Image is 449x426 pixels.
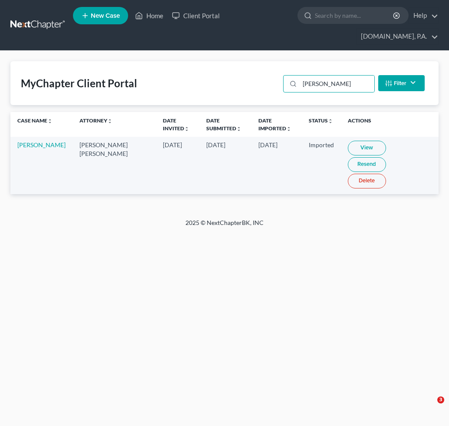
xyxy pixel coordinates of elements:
i: unfold_more [236,126,241,132]
span: [DATE] [258,141,277,149]
div: MyChapter Client Portal [21,76,137,90]
a: [DOMAIN_NAME], P.A. [357,29,438,44]
a: Case Nameunfold_more [17,117,53,124]
button: Filter [378,75,425,91]
span: New Case [91,13,120,19]
span: [DATE] [163,141,182,149]
a: Statusunfold_more [309,117,333,124]
a: Delete [348,174,386,188]
span: 3 [437,396,444,403]
td: Imported [302,137,341,194]
a: Client Portal [168,8,224,23]
i: unfold_more [107,119,112,124]
input: Search... [300,76,374,92]
td: [PERSON_NAME] [PERSON_NAME] [73,137,156,194]
a: Date Submittedunfold_more [206,117,241,131]
a: Home [131,8,168,23]
a: Date Invitedunfold_more [163,117,189,131]
a: Date Importedunfold_more [258,117,291,131]
i: unfold_more [184,126,189,132]
input: Search by name... [315,7,394,23]
a: [PERSON_NAME] [17,141,66,149]
a: Help [409,8,438,23]
th: Actions [341,112,439,137]
a: Resend [348,157,386,172]
a: View [348,141,386,155]
i: unfold_more [47,119,53,124]
i: unfold_more [328,119,333,124]
i: unfold_more [286,126,291,132]
span: [DATE] [206,141,225,149]
div: 2025 © NextChapterBK, INC [16,218,433,234]
a: Attorneyunfold_more [79,117,112,124]
iframe: Intercom live chat [419,396,440,417]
